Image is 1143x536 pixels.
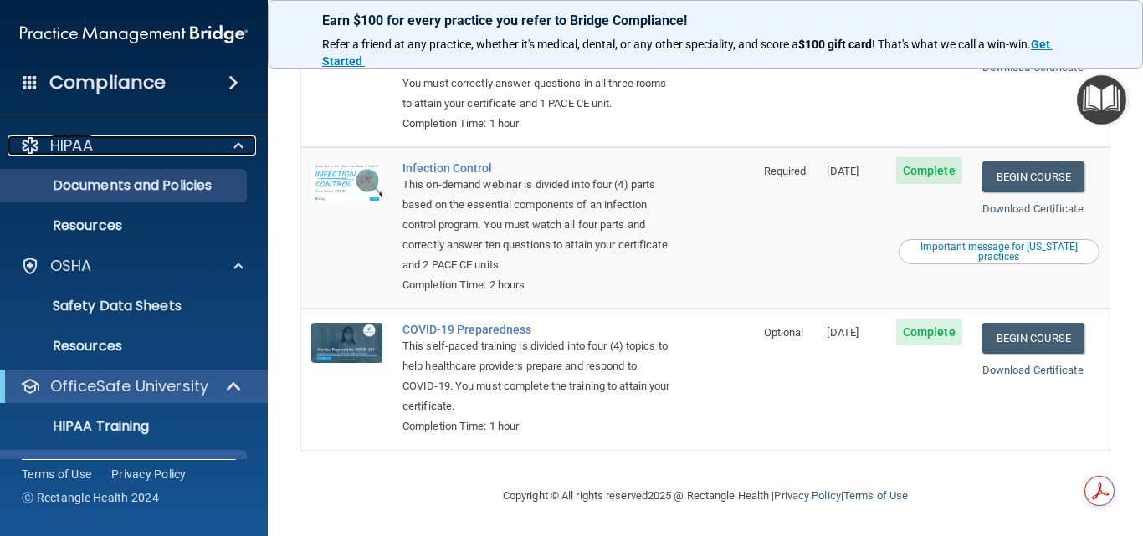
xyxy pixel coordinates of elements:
a: Get Started [322,38,1053,68]
div: Copyright © All rights reserved 2025 @ Rectangle Health | | [400,469,1011,523]
a: Begin Course [982,323,1084,354]
p: Resources [11,338,239,355]
p: OSHA Training [11,458,146,475]
p: Safety Data Sheets [11,298,239,314]
button: Open Resource Center [1077,75,1126,125]
span: Complete [896,157,962,184]
a: HIPAA [20,135,243,156]
h4: Compliance [49,71,166,94]
a: Download Certificate [982,202,1084,215]
p: OfficeSafe University [50,376,208,396]
span: [DATE] [827,326,859,339]
a: Infection Control [402,161,670,175]
strong: $100 gift card [798,38,872,51]
span: Ⓒ Rectangle Health 2024 [22,489,159,506]
a: OSHA [20,256,243,276]
a: Download Certificate [982,61,1084,74]
span: ! That's what we call a win-win. [872,38,1031,51]
div: This self-paced training is divided into three (3) rooms based on the OSHA Hazard Communication S... [402,33,670,114]
p: Earn $100 for every practice you refer to Bridge Compliance! [322,13,1089,28]
p: HIPAA [50,135,93,156]
div: Important message for [US_STATE] practices [901,242,1097,262]
span: Refer a friend at any practice, whether it's medical, dental, or any other speciality, and score a [322,38,798,51]
p: HIPAA Training [11,418,149,435]
p: OSHA [50,256,92,276]
div: Completion Time: 2 hours [402,275,670,295]
div: Completion Time: 1 hour [402,114,670,134]
span: [DATE] [827,165,859,177]
p: Resources [11,217,239,234]
a: Download Certificate [982,364,1084,376]
div: Completion Time: 1 hour [402,416,670,436]
a: Privacy Policy [774,489,840,502]
a: Begin Course [982,161,1084,192]
a: Terms of Use [22,466,91,482]
a: Privacy Policy [111,466,187,482]
span: Required [764,165,807,177]
div: This on-demand webinar is divided into four (4) parts based on the essential components of an inf... [402,175,670,275]
a: COVID-19 Preparedness [402,323,670,336]
img: PMB logo [20,18,248,51]
p: Documents and Policies [11,177,239,194]
span: Complete [896,319,962,345]
div: This self-paced training is divided into four (4) topics to help healthcare providers prepare and... [402,336,670,416]
button: Read this if you are a dental practitioner in the state of CA [899,239,1099,264]
span: Optional [764,326,804,339]
a: Terms of Use [843,489,908,502]
a: OfficeSafe University [20,376,243,396]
